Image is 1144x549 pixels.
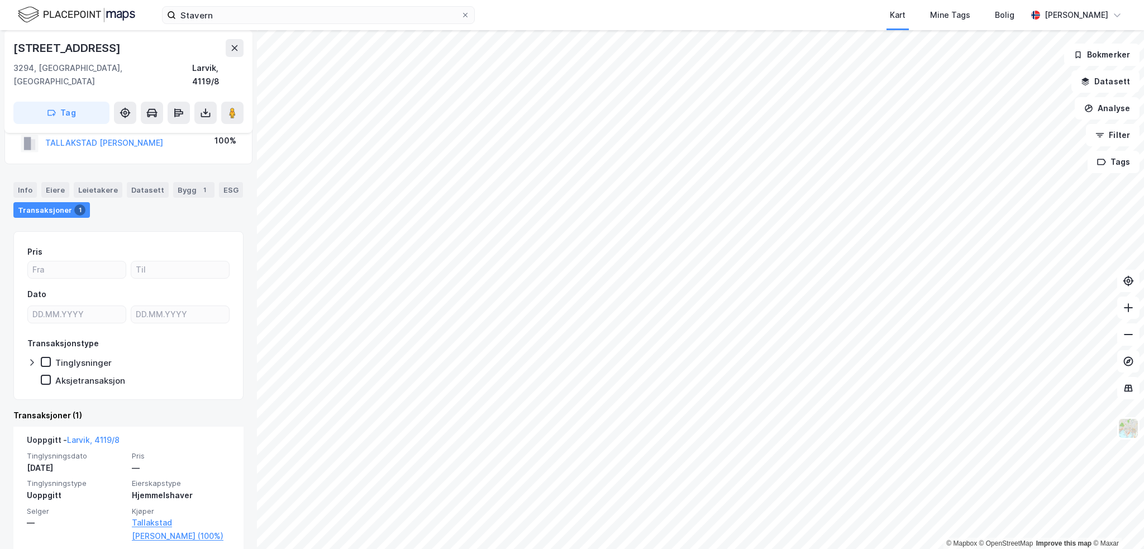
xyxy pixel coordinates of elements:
[27,461,125,475] div: [DATE]
[27,245,42,259] div: Pris
[214,134,236,147] div: 100%
[27,489,125,502] div: Uoppgitt
[13,202,90,218] div: Transaksjoner
[995,8,1014,22] div: Bolig
[132,451,230,461] span: Pris
[131,261,229,278] input: Til
[1071,70,1140,93] button: Datasett
[890,8,905,22] div: Kart
[1075,97,1140,120] button: Analyse
[27,479,125,488] span: Tinglysningstype
[131,306,229,323] input: DD.MM.YYYY
[176,7,461,23] input: Søk på adresse, matrikkel, gårdeiere, leietakere eller personer
[13,409,244,422] div: Transaksjoner (1)
[27,507,125,516] span: Selger
[28,261,126,278] input: Fra
[13,102,109,124] button: Tag
[192,61,244,88] div: Larvik, 4119/8
[1088,151,1140,173] button: Tags
[1088,495,1144,549] iframe: Chat Widget
[18,5,135,25] img: logo.f888ab2527a4732fd821a326f86c7f29.svg
[74,204,85,216] div: 1
[132,516,230,543] a: Tallakstad [PERSON_NAME] (100%)
[173,182,214,198] div: Bygg
[55,375,125,386] div: Aksjetransaksjon
[1088,495,1144,549] div: Kontrollprogram for chat
[199,184,210,195] div: 1
[1064,44,1140,66] button: Bokmerker
[946,540,977,547] a: Mapbox
[1036,540,1091,547] a: Improve this map
[27,288,46,301] div: Dato
[127,182,169,198] div: Datasett
[132,461,230,475] div: —
[1045,8,1108,22] div: [PERSON_NAME]
[13,61,192,88] div: 3294, [GEOGRAPHIC_DATA], [GEOGRAPHIC_DATA]
[132,489,230,502] div: Hjemmelshaver
[13,182,37,198] div: Info
[28,306,126,323] input: DD.MM.YYYY
[55,357,112,368] div: Tinglysninger
[219,182,243,198] div: ESG
[1086,124,1140,146] button: Filter
[27,451,125,461] span: Tinglysningsdato
[132,479,230,488] span: Eierskapstype
[13,39,123,57] div: [STREET_ADDRESS]
[930,8,970,22] div: Mine Tags
[1118,418,1139,439] img: Z
[41,182,69,198] div: Eiere
[27,433,120,451] div: Uoppgitt -
[27,337,99,350] div: Transaksjonstype
[67,435,120,445] a: Larvik, 4119/8
[27,516,125,529] div: —
[132,507,230,516] span: Kjøper
[74,182,122,198] div: Leietakere
[979,540,1033,547] a: OpenStreetMap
